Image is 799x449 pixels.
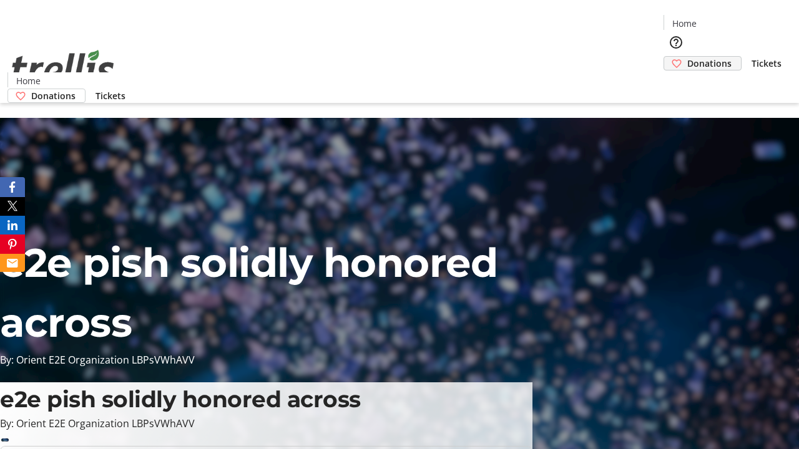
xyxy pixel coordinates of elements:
span: Home [16,74,41,87]
a: Donations [664,56,742,70]
a: Tickets [742,57,792,70]
span: Home [672,17,697,30]
a: Home [8,74,48,87]
span: Donations [687,57,732,70]
span: Tickets [96,89,125,102]
a: Home [664,17,704,30]
button: Cart [664,70,689,95]
a: Donations [7,89,86,103]
button: Help [664,30,689,55]
span: Tickets [752,57,782,70]
span: Donations [31,89,76,102]
a: Tickets [86,89,135,102]
img: Orient E2E Organization LBPsVWhAVV's Logo [7,36,119,99]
